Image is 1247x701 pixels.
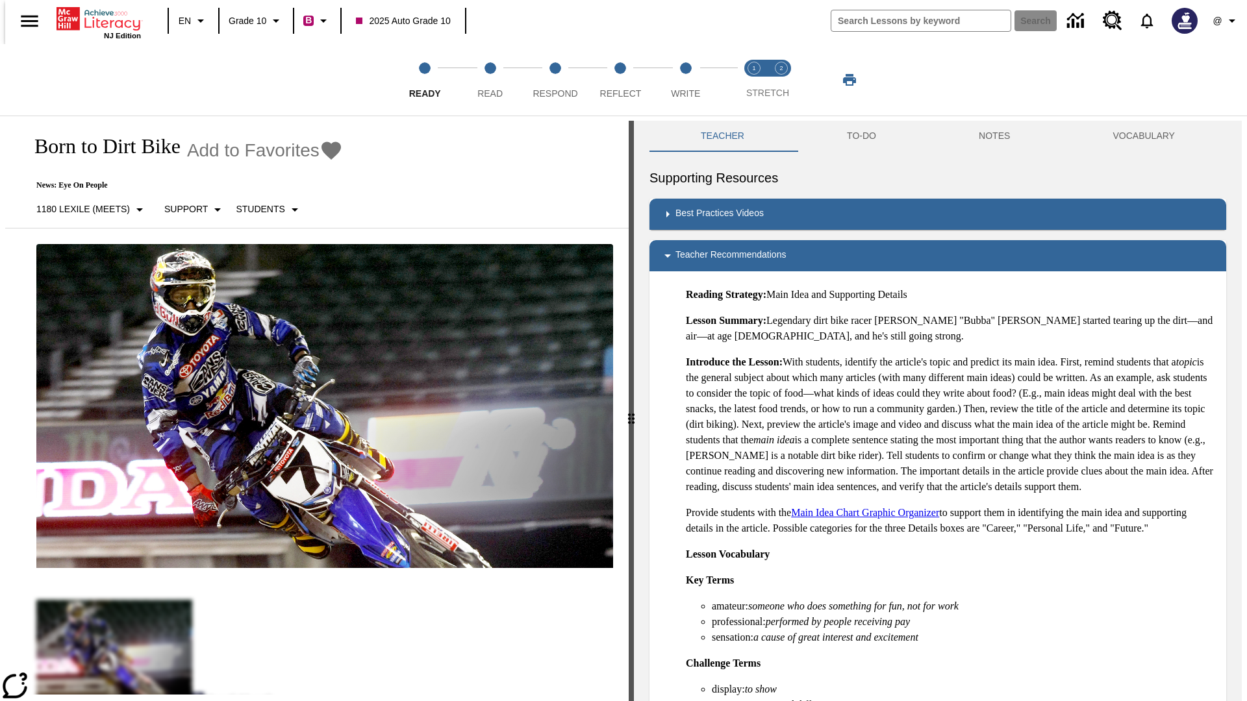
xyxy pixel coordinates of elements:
[236,203,284,216] p: Students
[1213,14,1222,28] span: @
[387,44,462,116] button: Ready step 1 of 5
[173,9,214,32] button: Language: EN, Select a language
[305,12,312,29] span: B
[31,198,153,221] button: Select Lexile, 1180 Lexile (Meets)
[1176,356,1197,367] em: topic
[1130,4,1164,38] a: Notifications
[104,32,141,40] span: NJ Edition
[686,289,766,300] strong: Reading Strategy:
[57,5,141,40] div: Home
[766,616,910,627] em: performed by people receiving pay
[649,199,1226,230] div: Best Practices Videos
[5,121,629,695] div: reading
[712,614,1216,630] li: professional:
[746,88,789,98] span: STRETCH
[583,44,658,116] button: Reflect step 4 of 5
[927,121,1061,152] button: NOTES
[1205,9,1247,32] button: Profile/Settings
[231,198,307,221] button: Select Student
[752,65,755,71] text: 1
[159,198,231,221] button: Scaffolds, Support
[791,507,939,518] a: Main Idea Chart Graphic Organizer
[675,206,764,222] p: Best Practices Videos
[671,88,700,99] span: Write
[779,65,783,71] text: 2
[518,44,593,116] button: Respond step 3 of 5
[829,68,870,92] button: Print
[1172,8,1198,34] img: Avatar
[712,682,1216,697] li: display:
[477,88,503,99] span: Read
[686,313,1216,344] p: Legendary dirt bike racer [PERSON_NAME] "Bubba" [PERSON_NAME] started tearing up the dirt—and air...
[36,244,613,569] img: Motocross racer James Stewart flies through the air on his dirt bike.
[179,14,191,28] span: EN
[229,14,266,28] span: Grade 10
[298,9,336,32] button: Boost Class color is violet red. Change class color
[164,203,208,216] p: Support
[735,44,773,116] button: Stretch Read step 1 of 2
[452,44,527,116] button: Read step 2 of 5
[648,44,724,116] button: Write step 5 of 5
[409,88,441,99] span: Ready
[686,505,1216,536] p: Provide students with the to support them in identifying the main idea and supporting details in ...
[753,434,795,445] em: main idea
[1164,4,1205,38] button: Select a new avatar
[686,287,1216,302] p: Main Idea and Supporting Details
[686,574,734,585] strong: Key Terms
[223,9,289,32] button: Grade: Grade 10, Select a grade
[356,14,450,28] span: 2025 Auto Grade 10
[187,139,343,162] button: Add to Favorites - Born to Dirt Bike
[762,44,800,116] button: Stretch Respond step 2 of 2
[649,240,1226,271] div: Teacher Recommendations
[36,203,130,216] p: 1180 Lexile (Meets)
[675,248,786,264] p: Teacher Recommendations
[831,10,1011,31] input: search field
[1061,121,1226,152] button: VOCABULARY
[753,632,918,643] em: a cause of great interest and excitement
[21,134,181,158] h1: Born to Dirt Bike
[649,121,796,152] button: Teacher
[600,88,642,99] span: Reflect
[1095,3,1130,38] a: Resource Center, Will open in new tab
[745,683,777,695] em: to show
[634,121,1242,701] div: activity
[686,354,1216,495] p: With students, identify the article's topic and predict its main idea. First, remind students tha...
[21,180,343,190] p: News: Eye On People
[686,356,783,367] strong: Introduce the Lesson:
[686,548,770,560] strong: Lesson Vocabulary
[686,315,766,326] strong: Lesson Summary:
[629,121,634,701] div: Press Enter or Spacebar and then press right and left arrow keys to move the slider
[686,658,761,669] strong: Challenge Terms
[1059,3,1095,39] a: Data Center
[712,630,1216,645] li: sensation:
[748,600,959,611] em: someone who does something for fun, not for work
[533,88,577,99] span: Respond
[10,2,49,40] button: Open side menu
[187,140,320,161] span: Add to Favorites
[712,598,1216,614] li: amateur:
[649,167,1226,188] h6: Supporting Resources
[649,121,1226,152] div: Instructional Panel Tabs
[796,121,927,152] button: TO-DO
